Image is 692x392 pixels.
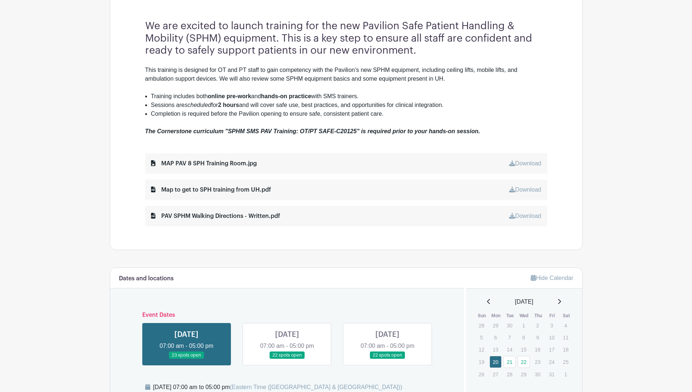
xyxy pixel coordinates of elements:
[475,320,487,331] p: 28
[531,356,544,368] p: 23
[475,332,487,343] p: 5
[503,332,515,343] p: 7
[546,369,558,380] p: 31
[531,344,544,355] p: 16
[490,320,502,331] p: 29
[489,312,503,319] th: Mon
[145,20,547,57] h3: We are excited to launch training for the new Pavilion Safe Patient Handling & Mobility (SPHM) eq...
[518,332,530,343] p: 8
[531,312,545,319] th: Thu
[503,312,517,319] th: Tue
[503,344,515,355] p: 14
[546,332,558,343] p: 10
[531,332,544,343] p: 9
[151,92,547,101] li: Training includes both and with SMS trainers.
[145,66,547,92] div: This training is designed for OT and PT staff to gain competency with the Pavilion’s new SPHM equ...
[515,297,533,306] span: [DATE]
[490,356,502,368] a: 20
[518,356,530,368] a: 22
[151,159,257,168] div: MAP PAV 8 SPH Training Room.jpg
[503,369,515,380] p: 28
[518,344,530,355] p: 15
[145,128,480,134] em: The Cornerstone curriculum "SPHM SMS PAV Training: OT/PT SAFE-C20125" is required prior to your h...
[531,275,573,281] a: Hide Calendar
[509,213,541,219] a: Download
[151,101,547,109] li: Sessions are for and will cover safe use, best practices, and opportunities for clinical integrat...
[517,312,531,319] th: Wed
[153,383,402,392] div: [DATE] 07:00 am to 05:00 pm
[475,312,489,319] th: Sun
[119,275,174,282] h6: Dates and locations
[560,344,572,355] p: 18
[151,185,271,194] div: Map to get to SPH training from UH.pdf
[546,344,558,355] p: 17
[218,102,239,108] strong: 2 hours
[490,344,502,355] p: 13
[503,320,515,331] p: 30
[490,332,502,343] p: 6
[509,187,541,193] a: Download
[509,160,541,166] a: Download
[475,369,487,380] p: 26
[503,356,515,368] a: 21
[208,93,251,99] strong: online pre-work
[531,320,544,331] p: 2
[490,369,502,380] p: 27
[559,312,573,319] th: Sat
[261,93,311,99] strong: hands-on practice
[475,356,487,368] p: 19
[518,320,530,331] p: 1
[475,344,487,355] p: 12
[560,356,572,368] p: 25
[151,212,280,220] div: PAV SPHM Walking Directions - Written.pdf
[151,109,547,118] li: Completion is required before the Pavilion opening to ensure safe, consistent patient care.
[560,332,572,343] p: 11
[518,369,530,380] p: 29
[546,356,558,368] p: 24
[230,384,402,390] span: (Eastern Time ([GEOGRAPHIC_DATA] & [GEOGRAPHIC_DATA]))
[560,320,572,331] p: 4
[185,102,211,108] em: scheduled
[546,320,558,331] p: 3
[545,312,560,319] th: Fri
[136,312,438,319] h6: Event Dates
[560,369,572,380] p: 1
[531,369,544,380] p: 30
